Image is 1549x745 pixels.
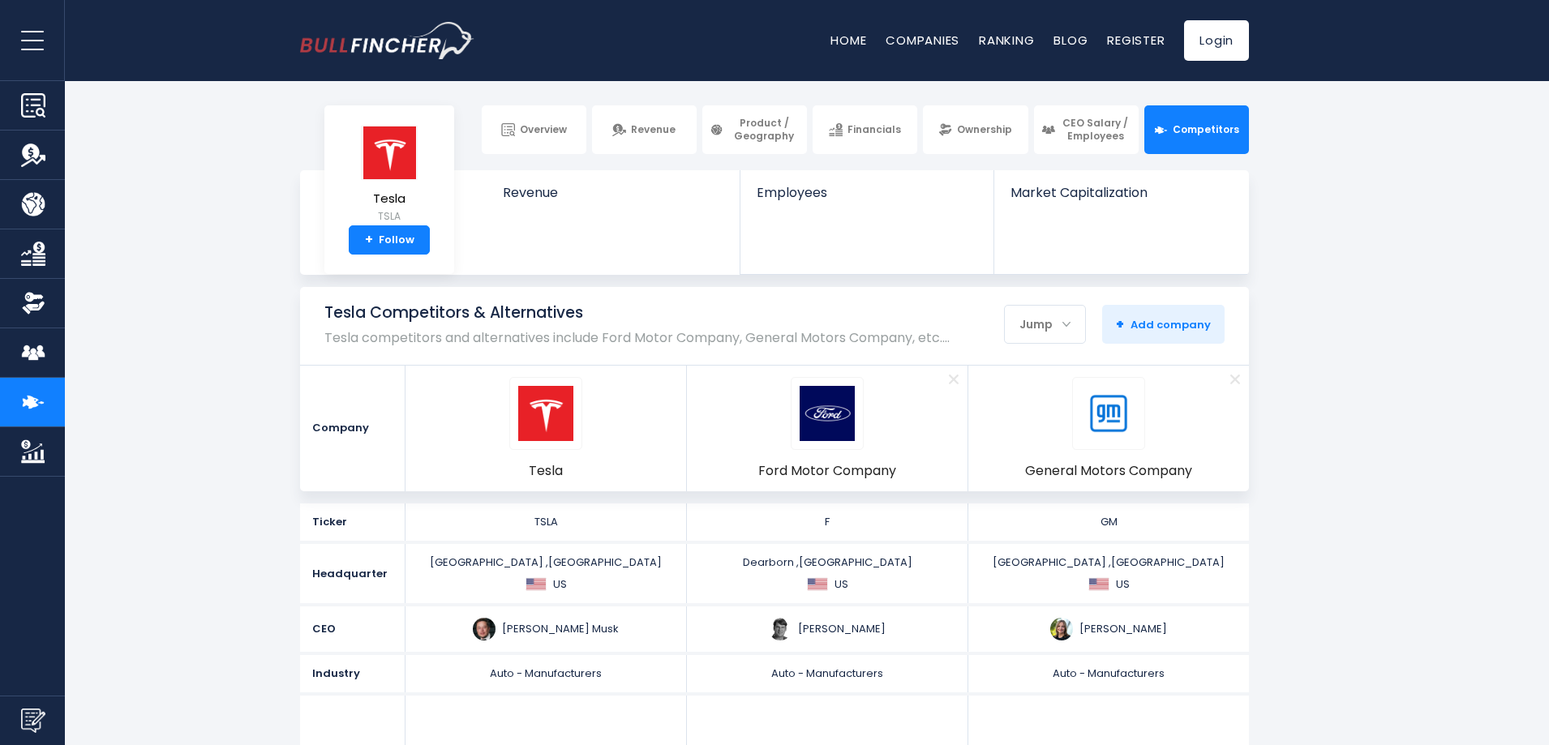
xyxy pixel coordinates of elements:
[1102,305,1225,344] button: +Add company
[592,105,697,154] a: Revenue
[1173,123,1239,136] span: Competitors
[1107,32,1165,49] a: Register
[1005,307,1085,341] div: Jump
[1116,317,1211,332] span: Add company
[487,170,740,228] a: Revenue
[692,515,963,529] div: F
[758,462,896,480] span: Ford Motor Company
[520,123,567,136] span: Overview
[813,105,917,154] a: Financials
[1050,618,1073,640] img: mary-t-barra.jpg
[1184,20,1249,61] a: Login
[361,192,418,206] span: Tesla
[1116,315,1124,333] strong: +
[973,555,1244,591] div: [GEOGRAPHIC_DATA] ,[GEOGRAPHIC_DATA]
[1025,377,1192,480] a: GM logo General Motors Company
[490,666,602,681] span: Auto - Manufacturers
[939,366,968,394] a: Remove
[957,123,1012,136] span: Ownership
[324,303,950,323] h1: Tesla Competitors & Alternatives
[349,225,430,255] a: +Follow
[1053,32,1088,49] a: Blog
[300,606,405,652] div: CEO
[728,117,800,142] span: Product / Geography
[757,185,976,200] span: Employees
[830,32,866,49] a: Home
[473,618,496,640] img: elon-musk.jpg
[300,544,405,602] div: Headquarter
[994,170,1247,228] a: Market Capitalization
[529,462,563,480] span: Tesla
[692,618,963,640] div: [PERSON_NAME]
[923,105,1028,154] a: Ownership
[300,22,474,59] a: Go to homepage
[702,105,807,154] a: Product / Geography
[973,618,1244,640] div: [PERSON_NAME]
[300,366,405,491] div: Company
[1221,366,1249,394] a: Remove
[886,32,959,49] a: Companies
[410,555,681,591] div: [GEOGRAPHIC_DATA] ,[GEOGRAPHIC_DATA]
[365,233,373,247] strong: +
[631,123,676,136] span: Revenue
[973,515,1244,529] div: GM
[1081,386,1136,441] img: GM logo
[740,170,993,228] a: Employees
[300,22,474,59] img: bullfincher logo
[21,291,45,315] img: Ownership
[800,386,855,441] img: F logo
[979,32,1034,49] a: Ranking
[1034,105,1139,154] a: CEO Salary / Employees
[410,515,681,529] div: TSLA
[410,618,681,640] div: [PERSON_NAME] Musk
[769,618,792,640] img: james-d-farley-jr.jpg
[1053,666,1165,681] span: Auto - Manufacturers
[482,105,586,154] a: Overview
[692,555,963,591] div: Dearborn ,[GEOGRAPHIC_DATA]
[1025,462,1192,480] span: General Motors Company
[324,330,950,345] p: Tesla competitors and alternatives include Ford Motor Company, General Motors Company, etc.…
[835,577,848,592] span: US
[1010,185,1231,200] span: Market Capitalization
[509,377,582,480] a: TSLA logo Tesla
[300,503,405,541] div: Ticker
[1116,577,1130,592] span: US
[300,655,405,692] div: Industry
[503,185,724,200] span: Revenue
[1060,117,1131,142] span: CEO Salary / Employees
[758,377,896,480] a: F logo Ford Motor Company
[360,125,418,226] a: Tesla TSLA
[361,209,418,224] small: TSLA
[771,666,883,681] span: Auto - Manufacturers
[1144,105,1249,154] a: Competitors
[553,577,567,592] span: US
[518,386,573,441] img: TSLA logo
[847,123,901,136] span: Financials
